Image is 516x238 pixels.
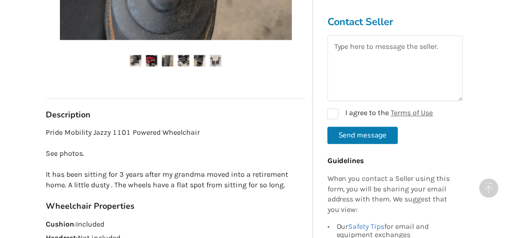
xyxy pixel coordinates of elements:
label: I agree to the [328,108,433,119]
img: pride mobility jazzy 1101 powered wheelchair-wheelchair-mobility-vancouver-assistlist-listing [194,55,205,67]
img: pride mobility jazzy 1101 powered wheelchair-wheelchair-mobility-vancouver-assistlist-listing [178,55,189,67]
h3: Contact Seller [328,15,463,28]
b: Guidelines [328,156,364,165]
strong: Cushion [46,220,75,229]
h3: Description [46,110,306,121]
p: Pride Mobility Jazzy 1101 Powered Wheelchair See photos. It has been sitting for 3 years after my... [46,128,306,190]
img: pride mobility jazzy 1101 powered wheelchair-wheelchair-mobility-vancouver-assistlist-listing [146,55,157,67]
img: pride mobility jazzy 1101 powered wheelchair-wheelchair-mobility-vancouver-assistlist-listing [210,55,221,67]
img: pride mobility jazzy 1101 powered wheelchair-wheelchair-mobility-vancouver-assistlist-listing [162,55,173,67]
p: : Included [46,220,306,230]
p: When you contact a Seller using this form, you will be sharing your email address with them. We s... [328,174,458,215]
button: Send message [328,127,398,144]
a: Safety Tips [349,222,385,231]
img: pride mobility jazzy 1101 powered wheelchair-wheelchair-mobility-vancouver-assistlist-listing [130,55,141,67]
h3: Wheelchair Properties [46,201,306,212]
a: Terms of Use [391,108,433,117]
